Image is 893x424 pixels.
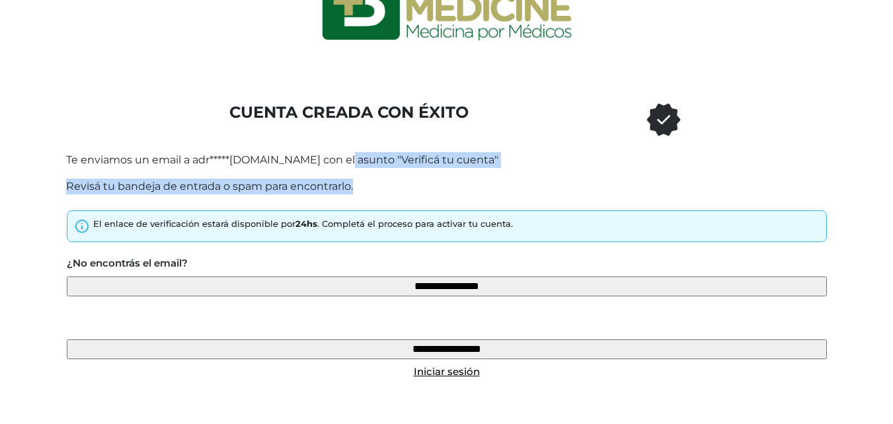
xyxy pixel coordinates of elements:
strong: 24hs [295,218,317,229]
label: ¿No encontrás el email? [67,256,188,271]
p: Revisá tu bandeja de entrada o spam para encontrarlo. [66,179,828,194]
h1: CUENTA CREADA CON ÉXITO [192,103,507,122]
p: Te enviamos un email a adr*****[DOMAIN_NAME] con el asunto "Verificá tu cuenta" [66,152,828,168]
div: El enlace de verificación estará disponible por . Completá el proceso para activar tu cuenta. [93,218,513,231]
a: Iniciar sesión [414,365,480,378]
